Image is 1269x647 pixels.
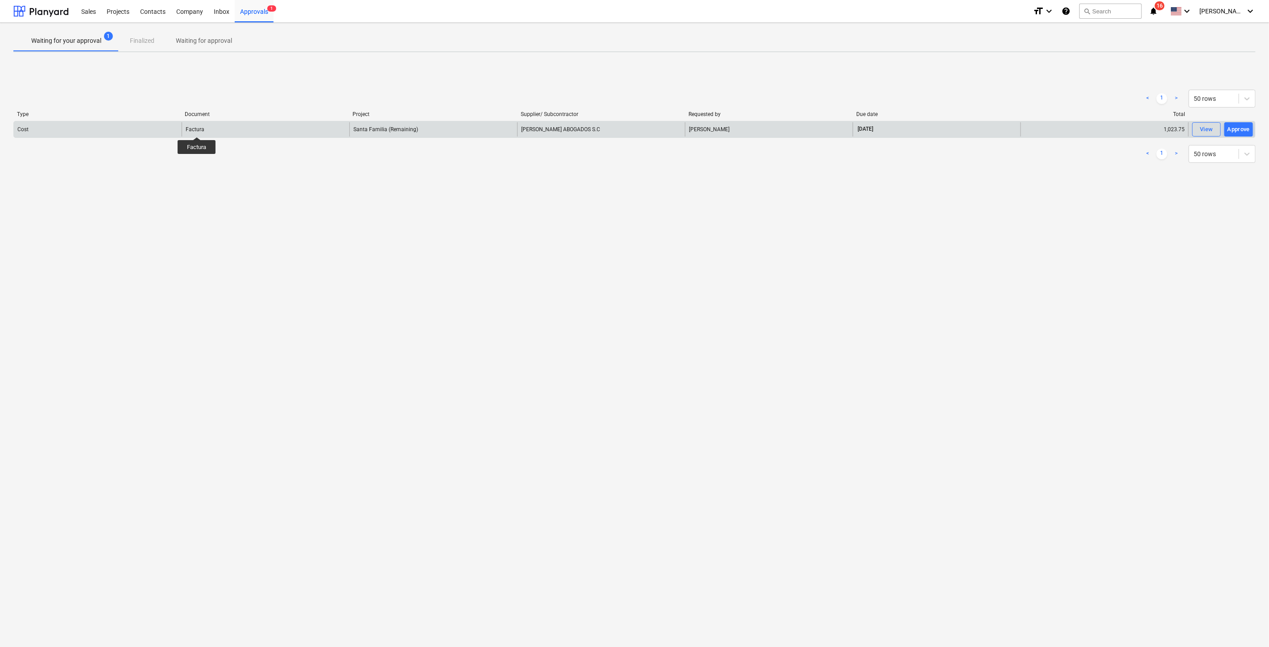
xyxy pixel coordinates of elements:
span: 16 [1155,1,1165,10]
a: Previous page [1142,93,1153,104]
div: Project [353,111,514,117]
a: Next page [1171,149,1182,159]
div: Approve [1228,124,1250,135]
span: [PERSON_NAME] [1199,8,1244,15]
a: Previous page [1142,149,1153,159]
i: notifications [1149,6,1158,17]
div: Factura [186,126,204,133]
span: Santa Familia (Remaining) [353,126,418,133]
div: Document [185,111,345,117]
button: Approve [1224,122,1253,137]
a: Page 1 is your current page [1157,93,1167,104]
a: Page 1 is your current page [1157,149,1167,159]
div: [PERSON_NAME] [685,122,853,137]
span: search [1083,8,1091,15]
div: Cost [17,126,29,133]
div: Requested by [688,111,849,117]
div: Due date [856,111,1017,117]
div: View [1200,124,1213,135]
i: keyboard_arrow_down [1245,6,1256,17]
span: 1 [104,32,113,41]
p: Waiting for your approval [31,36,101,46]
i: format_size [1033,6,1044,17]
div: Type [17,111,178,117]
div: Total [1024,111,1185,117]
a: Next page [1171,93,1182,104]
div: [PERSON_NAME] ABOGADOS S.C [517,122,685,137]
i: keyboard_arrow_down [1182,6,1192,17]
iframe: Chat Widget [1224,604,1269,647]
i: keyboard_arrow_down [1044,6,1054,17]
button: View [1192,122,1221,137]
span: 1 [267,5,276,12]
button: Search [1079,4,1142,19]
p: Waiting for approval [176,36,232,46]
span: [DATE] [857,125,874,133]
div: Widget de chat [1224,604,1269,647]
div: Supplier/ Subcontractor [521,111,681,117]
div: 1,023.75 [1020,122,1188,137]
i: Knowledge base [1062,6,1070,17]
